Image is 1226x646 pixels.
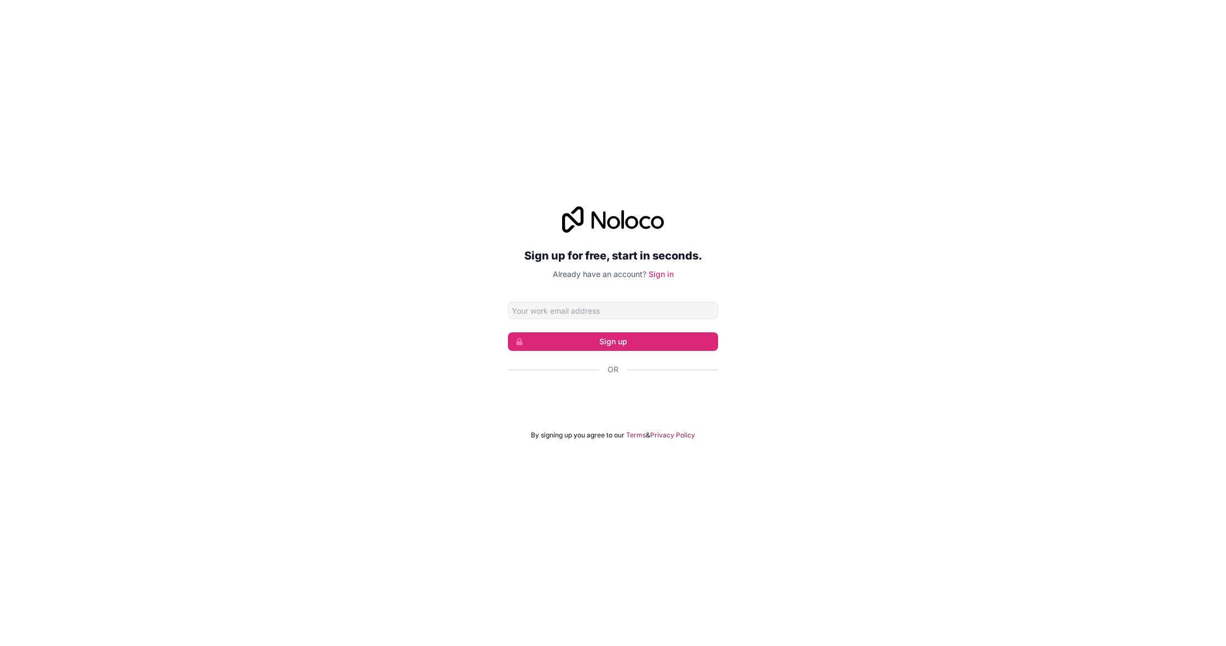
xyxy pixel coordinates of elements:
[508,246,718,266] h2: Sign up for free, start in seconds.
[508,302,718,319] input: Email address
[626,431,646,440] a: Terms
[650,431,695,440] a: Privacy Policy
[649,269,674,279] a: Sign in
[508,332,718,351] button: Sign up
[531,431,624,440] span: By signing up you agree to our
[608,364,618,375] span: Or
[553,269,646,279] span: Already have an account?
[646,431,650,440] span: &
